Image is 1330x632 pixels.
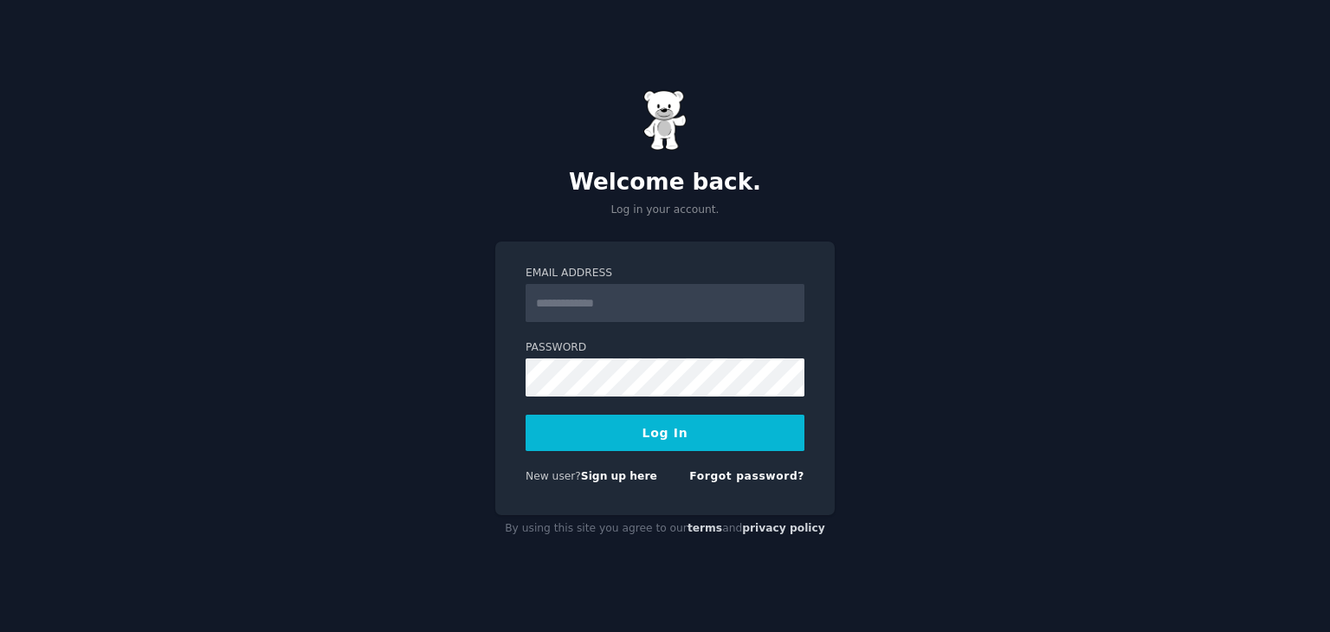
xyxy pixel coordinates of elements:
[495,203,835,218] p: Log in your account.
[495,169,835,197] h2: Welcome back.
[495,515,835,543] div: By using this site you agree to our and
[688,522,722,534] a: terms
[526,415,804,451] button: Log In
[581,470,657,482] a: Sign up here
[643,90,687,151] img: Gummy Bear
[526,470,581,482] span: New user?
[742,522,825,534] a: privacy policy
[689,470,804,482] a: Forgot password?
[526,266,804,281] label: Email Address
[526,340,804,356] label: Password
